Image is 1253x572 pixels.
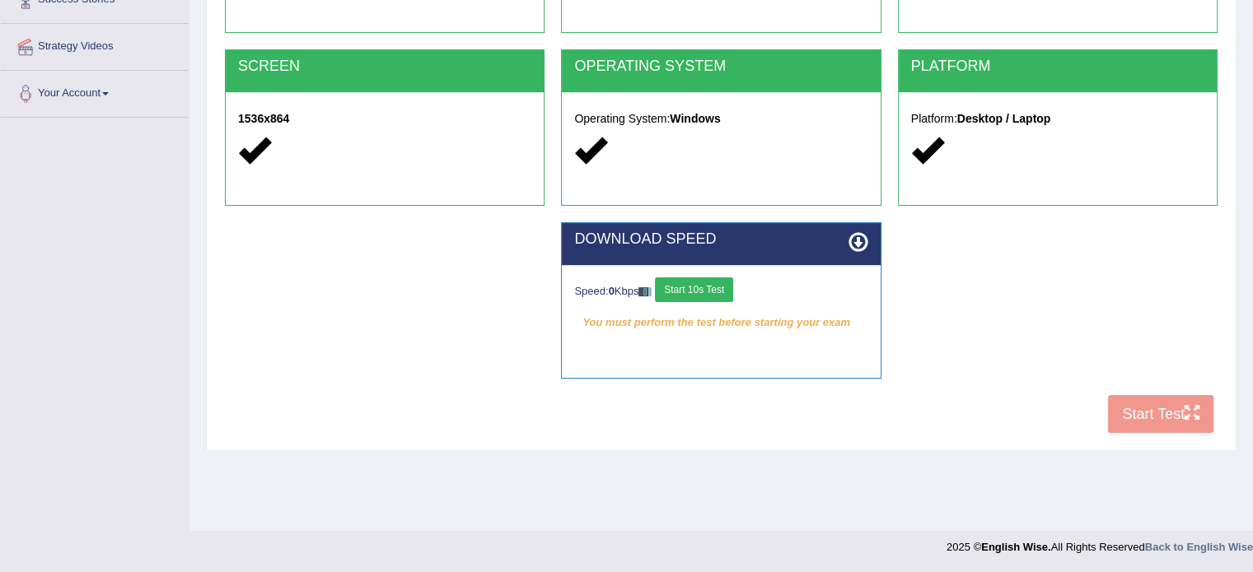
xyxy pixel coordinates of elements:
strong: Desktop / Laptop [957,112,1051,125]
strong: 0 [609,285,615,297]
h5: Operating System: [574,113,867,125]
img: ajax-loader-fb-connection.gif [638,287,652,296]
h2: DOWNLOAD SPEED [574,231,867,248]
strong: 1536x864 [238,112,289,125]
h2: PLATFORM [911,58,1204,75]
h2: SCREEN [238,58,531,75]
h5: Platform: [911,113,1204,125]
a: Your Account [1,71,189,112]
a: Back to English Wise [1145,541,1253,553]
div: Speed: Kbps [574,277,867,306]
em: You must perform the test before starting your exam [574,310,867,335]
a: Strategy Videos [1,24,189,65]
strong: English Wise. [981,541,1050,553]
div: 2025 © All Rights Reserved [947,531,1253,555]
strong: Windows [670,112,720,125]
h2: OPERATING SYSTEM [574,58,867,75]
button: Start 10s Test [655,277,733,302]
